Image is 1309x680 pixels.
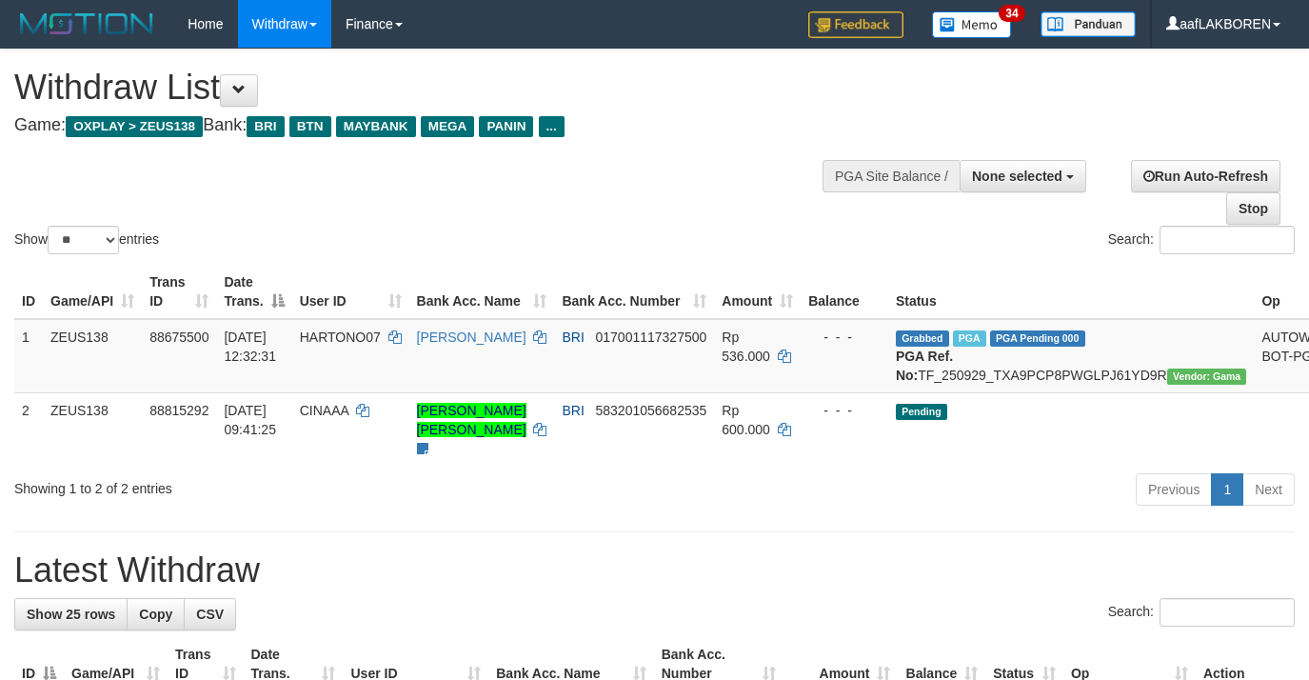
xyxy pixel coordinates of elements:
[888,265,1255,319] th: Status
[127,598,185,630] a: Copy
[972,169,1062,184] span: None selected
[808,401,881,420] div: - - -
[990,330,1085,347] span: PGA Pending
[196,607,224,622] span: CSV
[48,226,119,254] select: Showentries
[960,160,1086,192] button: None selected
[216,265,291,319] th: Date Trans.: activate to sort column descending
[1211,473,1243,506] a: 1
[292,265,409,319] th: User ID: activate to sort column ascending
[1108,226,1295,254] label: Search:
[801,265,888,319] th: Balance
[300,330,381,345] span: HARTONO07
[896,330,949,347] span: Grabbed
[43,319,142,393] td: ZEUS138
[247,116,284,137] span: BRI
[27,607,115,622] span: Show 25 rows
[539,116,565,137] span: ...
[1226,192,1280,225] a: Stop
[417,403,526,437] a: [PERSON_NAME] [PERSON_NAME]
[896,349,953,383] b: PGA Ref. No:
[808,11,903,38] img: Feedback.jpg
[595,403,706,418] span: Copy 583201056682535 to clipboard
[14,116,854,135] h4: Game: Bank:
[14,69,854,107] h1: Withdraw List
[562,403,584,418] span: BRI
[14,551,1295,590] h1: Latest Withdraw
[722,403,770,437] span: Rp 600.000
[1160,598,1295,627] input: Search:
[14,598,128,630] a: Show 25 rows
[1167,369,1247,385] span: Vendor URL: https://trx31.1velocity.biz
[224,403,276,437] span: [DATE] 09:41:25
[1041,11,1136,37] img: panduan.png
[554,265,714,319] th: Bank Acc. Number: activate to sort column ascending
[14,471,531,498] div: Showing 1 to 2 of 2 entries
[409,265,555,319] th: Bank Acc. Name: activate to sort column ascending
[417,330,526,345] a: [PERSON_NAME]
[479,116,533,137] span: PANIN
[14,319,43,393] td: 1
[149,330,208,345] span: 88675500
[142,265,216,319] th: Trans ID: activate to sort column ascending
[1131,160,1280,192] a: Run Auto-Refresh
[184,598,236,630] a: CSV
[722,330,770,364] span: Rp 536.000
[336,116,416,137] span: MAYBANK
[1108,598,1295,627] label: Search:
[932,11,1012,38] img: Button%20Memo.svg
[14,226,159,254] label: Show entries
[66,116,203,137] span: OXPLAY > ZEUS138
[224,330,276,364] span: [DATE] 12:32:31
[43,392,142,466] td: ZEUS138
[1160,226,1295,254] input: Search:
[888,319,1255,393] td: TF_250929_TXA9PCP8PWGLPJ61YD9R
[562,330,584,345] span: BRI
[14,10,159,38] img: MOTION_logo.png
[953,330,986,347] span: Marked by aaftrukkakada
[896,404,947,420] span: Pending
[14,265,43,319] th: ID
[595,330,706,345] span: Copy 017001117327500 to clipboard
[300,403,348,418] span: CINAAA
[1242,473,1295,506] a: Next
[1136,473,1212,506] a: Previous
[808,328,881,347] div: - - -
[43,265,142,319] th: Game/API: activate to sort column ascending
[999,5,1024,22] span: 34
[421,116,475,137] span: MEGA
[139,607,172,622] span: Copy
[823,160,960,192] div: PGA Site Balance /
[149,403,208,418] span: 88815292
[714,265,801,319] th: Amount: activate to sort column ascending
[14,392,43,466] td: 2
[289,116,331,137] span: BTN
